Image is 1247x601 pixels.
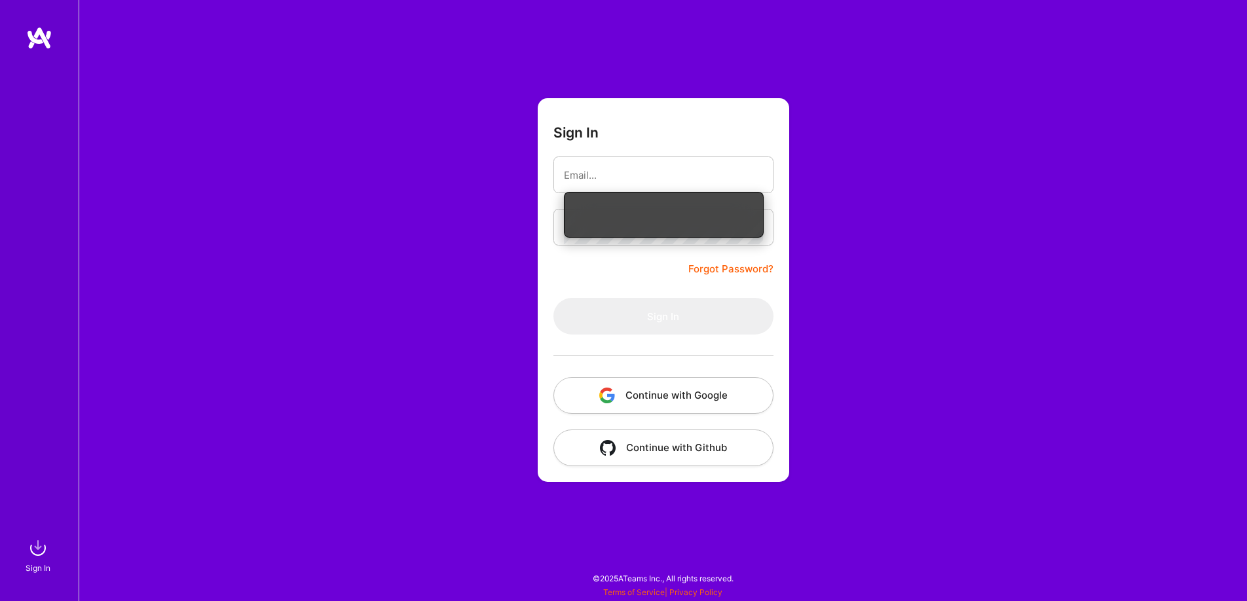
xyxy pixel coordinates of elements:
a: sign inSign In [28,535,51,575]
img: icon [600,440,616,456]
a: Privacy Policy [669,587,722,597]
a: Terms of Service [603,587,665,597]
h3: Sign In [553,124,599,141]
div: © 2025 ATeams Inc., All rights reserved. [79,562,1247,594]
input: Email... [564,158,763,192]
a: Forgot Password? [688,261,773,277]
button: Continue with Google [553,377,773,414]
img: sign in [25,535,51,561]
button: Continue with Github [553,429,773,466]
img: logo [26,26,52,50]
img: icon [599,388,615,403]
div: Sign In [26,561,50,575]
span: | [603,587,722,597]
button: Sign In [553,298,773,335]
